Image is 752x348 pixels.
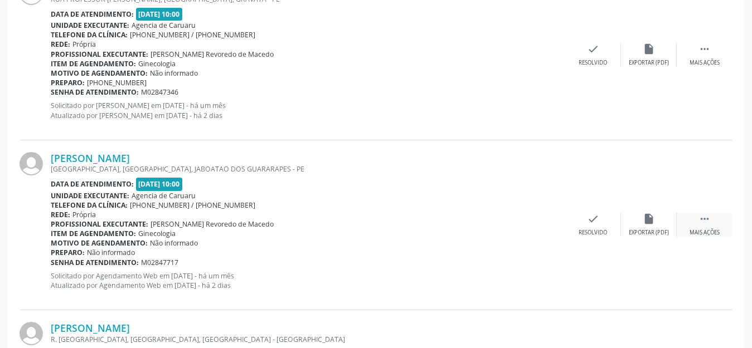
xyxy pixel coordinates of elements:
[579,229,607,237] div: Resolvido
[138,59,176,68] span: Ginecologia
[72,210,96,219] span: Própria
[87,248,135,257] span: Não informado
[51,30,128,40] b: Telefone da clínica:
[141,87,178,97] span: M02847346
[138,229,176,238] span: Ginecologia
[87,78,147,87] span: [PHONE_NUMBER]
[51,271,565,290] p: Solicitado por Agendamento Web em [DATE] - há um mês Atualizado por Agendamento Web em [DATE] - h...
[51,21,129,30] b: Unidade executante:
[587,213,599,225] i: check
[51,164,565,174] div: [GEOGRAPHIC_DATA], [GEOGRAPHIC_DATA], JABOATAO DOS GUARARAPES - PE
[629,229,669,237] div: Exportar (PDF)
[51,229,136,238] b: Item de agendamento:
[51,50,148,59] b: Profissional executante:
[136,8,183,21] span: [DATE] 10:00
[51,200,128,210] b: Telefone da clínica:
[51,258,139,267] b: Senha de atendimento:
[20,152,43,175] img: img
[51,87,139,97] b: Senha de atendimento:
[51,179,134,189] b: Data de atendimento:
[132,21,196,30] span: Agencia de Caruaru
[51,248,85,257] b: Preparo:
[51,238,148,248] b: Motivo de agendamento:
[51,152,130,164] a: [PERSON_NAME]
[130,200,255,210] span: [PHONE_NUMBER] / [PHONE_NUMBER]
[579,59,607,67] div: Resolvido
[51,210,70,219] b: Rede:
[698,213,711,225] i: 
[151,219,274,229] span: [PERSON_NAME] Revoredo de Macedo
[51,322,130,334] a: [PERSON_NAME]
[51,59,136,68] b: Item de agendamento:
[20,322,43,345] img: img
[51,68,148,78] b: Motivo de agendamento:
[51,335,565,344] div: R. [GEOGRAPHIC_DATA], [GEOGRAPHIC_DATA], [GEOGRAPHIC_DATA] - [GEOGRAPHIC_DATA]
[690,59,720,67] div: Mais ações
[643,213,655,225] i: insert_drive_file
[72,40,96,49] span: Própria
[698,43,711,55] i: 
[51,9,134,19] b: Data de atendimento:
[51,78,85,87] b: Preparo:
[132,191,196,200] span: Agencia de Caruaru
[141,258,178,267] span: M02847717
[629,59,669,67] div: Exportar (PDF)
[51,40,70,49] b: Rede:
[643,43,655,55] i: insert_drive_file
[51,191,129,200] b: Unidade executante:
[150,238,198,248] span: Não informado
[151,50,274,59] span: [PERSON_NAME] Revoredo de Macedo
[690,229,720,237] div: Mais ações
[587,43,599,55] i: check
[130,30,255,40] span: [PHONE_NUMBER] / [PHONE_NUMBER]
[136,178,183,190] span: [DATE] 10:00
[51,219,148,229] b: Profissional executante:
[150,68,198,78] span: Não informado
[51,101,565,120] p: Solicitado por [PERSON_NAME] em [DATE] - há um mês Atualizado por [PERSON_NAME] em [DATE] - há 2 ...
